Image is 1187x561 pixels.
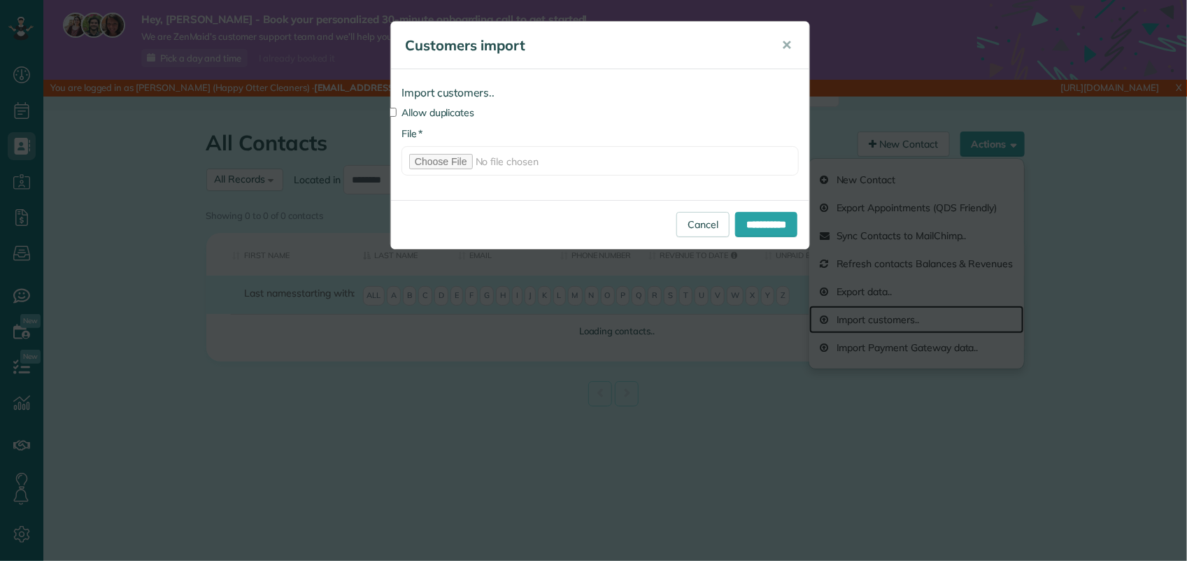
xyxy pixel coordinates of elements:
span: ✕ [781,37,792,53]
h5: Customers import [405,36,762,55]
label: Allow duplicates [401,106,799,120]
input: Allow duplicates [388,108,397,117]
h4: Import customers.. [401,87,799,99]
a: Cancel [676,212,730,237]
label: File [401,127,422,141]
